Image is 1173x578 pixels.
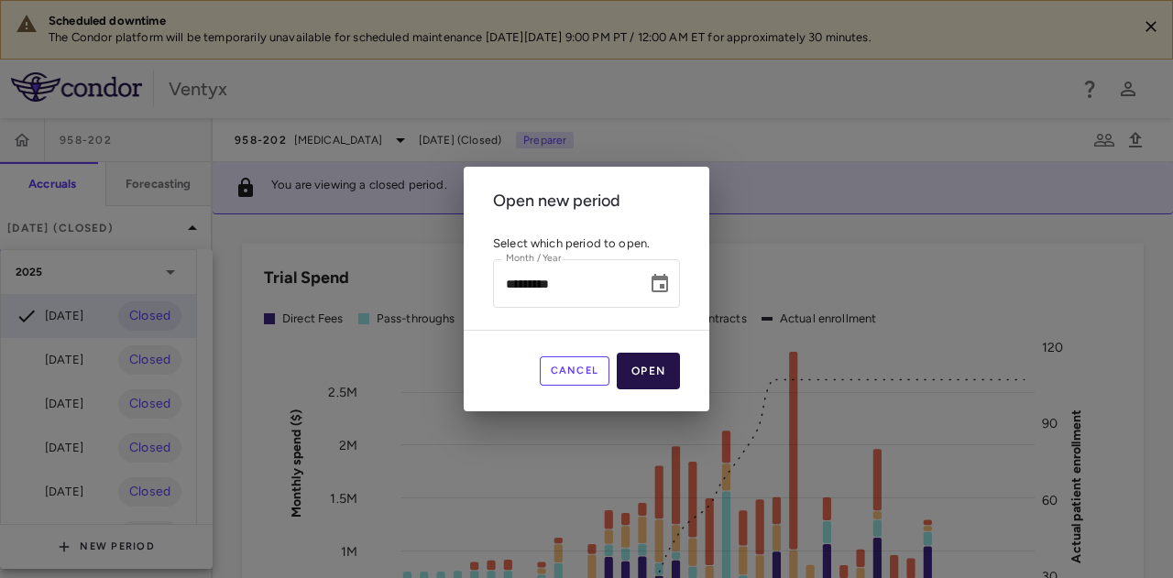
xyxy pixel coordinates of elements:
p: Select which period to open. [493,235,680,252]
h2: Open new period [464,167,709,235]
button: Choose date, selected date is Jul 15, 2025 [641,266,678,302]
button: Cancel [540,356,610,386]
button: Open [617,353,680,389]
label: Month / Year [506,251,562,267]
